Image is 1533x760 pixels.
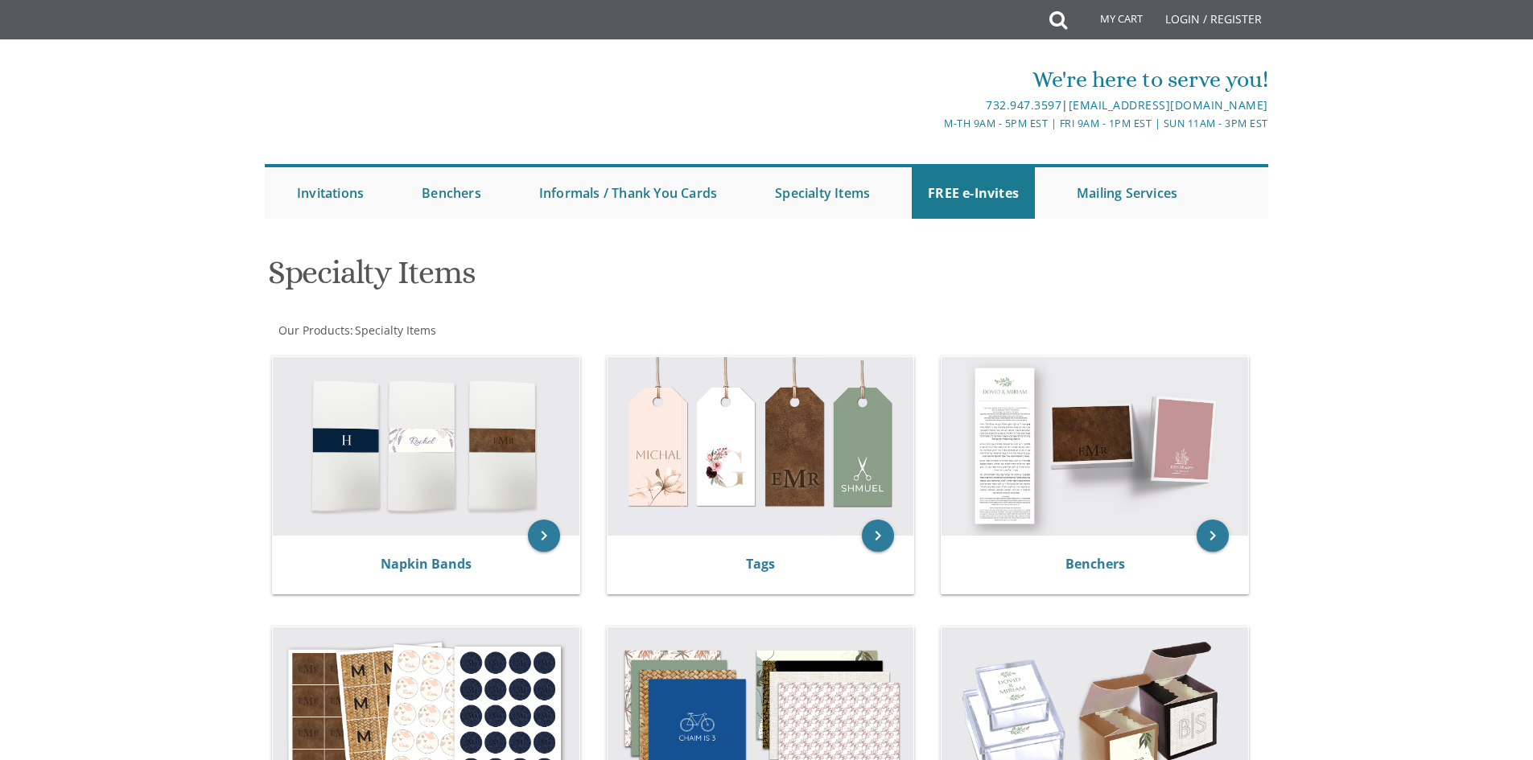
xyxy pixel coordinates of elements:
a: Invitations [281,167,380,219]
div: : [265,322,767,339]
div: M-Th 9am - 5pm EST | Fri 9am - 1pm EST | Sun 11am - 3pm EST [600,115,1268,132]
a: Specialty Items [759,167,886,219]
img: Tags [608,357,914,536]
a: keyboard_arrow_right [528,520,560,552]
span: Specialty Items [355,322,436,338]
a: keyboard_arrow_right [862,520,894,552]
a: Specialty Items [353,322,436,338]
a: Informals / Thank You Cards [523,167,733,219]
a: Benchers [1065,555,1125,573]
div: We're here to serve you! [600,64,1268,96]
a: Tags [746,555,775,573]
a: [EMAIL_ADDRESS][DOMAIN_NAME] [1069,97,1268,113]
a: Mailing Services [1061,167,1193,219]
img: Benchers [942,357,1248,536]
a: 732.947.3597 [986,97,1061,113]
a: Benchers [406,167,497,219]
a: FREE e-Invites [912,167,1035,219]
div: | [600,96,1268,115]
img: Napkin Bands [273,357,579,536]
a: My Cart [1065,2,1154,42]
a: keyboard_arrow_right [1197,520,1229,552]
a: Napkin Bands [381,555,472,573]
h1: Specialty Items [268,255,925,302]
a: Our Products [277,322,350,338]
